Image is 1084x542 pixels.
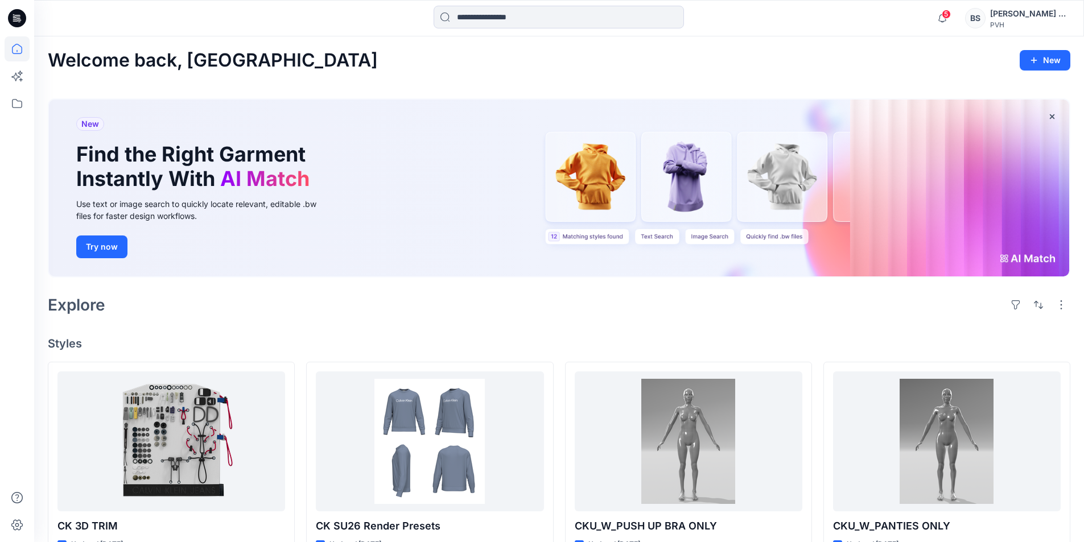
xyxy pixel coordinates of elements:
[990,7,1070,20] div: [PERSON_NAME] Silk
[76,235,127,258] button: Try now
[316,371,543,512] a: CK SU26 Render Presets
[990,20,1070,29] div: PVH
[48,296,105,314] h2: Explore
[575,518,802,534] p: CKU_W_PUSH UP BRA ONLY
[48,50,378,71] h2: Welcome back, [GEOGRAPHIC_DATA]
[575,371,802,512] a: CKU_W_PUSH UP BRA ONLY
[57,371,285,512] a: CK 3D TRIM
[1020,50,1070,71] button: New
[76,198,332,222] div: Use text or image search to quickly locate relevant, editable .bw files for faster design workflows.
[81,117,99,131] span: New
[833,371,1061,512] a: CKU_W_PANTIES ONLY
[965,8,986,28] div: BS
[57,518,285,534] p: CK 3D TRIM
[220,166,310,191] span: AI Match
[833,518,1061,534] p: CKU_W_PANTIES ONLY
[48,337,1070,350] h4: Styles
[942,10,951,19] span: 5
[76,142,315,191] h1: Find the Right Garment Instantly With
[316,518,543,534] p: CK SU26 Render Presets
